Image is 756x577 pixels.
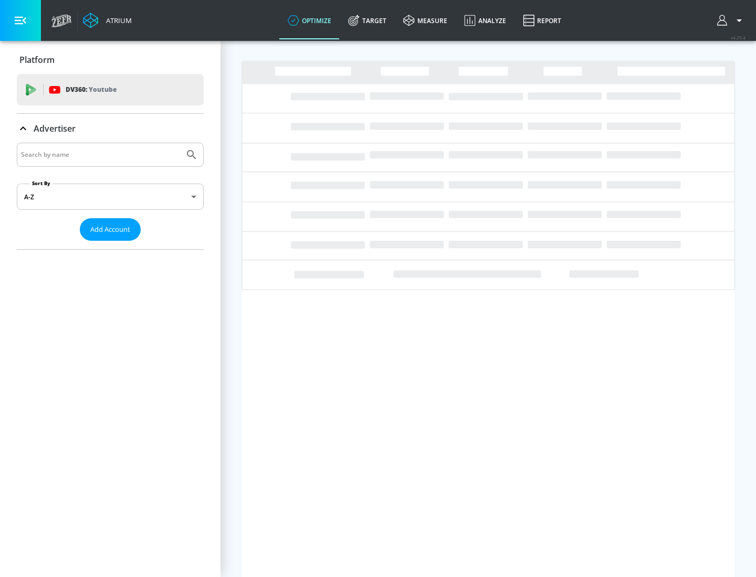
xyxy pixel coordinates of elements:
p: DV360: [66,84,117,95]
p: Platform [19,54,55,66]
label: Sort By [30,180,52,187]
button: Add Account [80,218,141,241]
nav: list of Advertiser [17,241,204,249]
div: DV360: Youtube [17,74,204,105]
span: Add Account [90,223,130,236]
div: Platform [17,45,204,74]
a: optimize [279,2,340,39]
p: Advertiser [34,123,76,134]
a: measure [395,2,456,39]
a: Analyze [456,2,514,39]
p: Youtube [89,84,117,95]
div: Atrium [102,16,132,25]
div: Advertiser [17,114,204,143]
a: Target [340,2,395,39]
div: A-Z [17,184,204,210]
a: Report [514,2,570,39]
input: Search by name [21,148,180,162]
a: Atrium [83,13,132,28]
span: v 4.25.4 [731,35,745,40]
div: Advertiser [17,143,204,249]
